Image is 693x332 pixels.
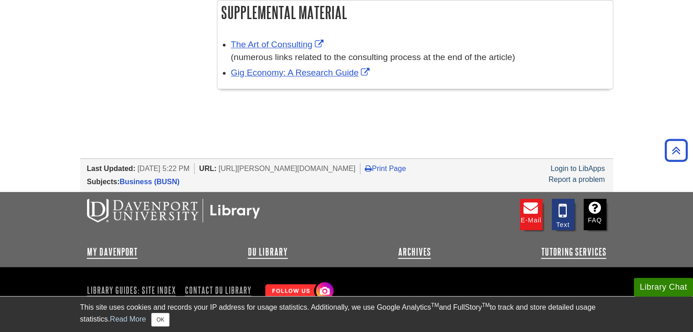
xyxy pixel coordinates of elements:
span: URL: [199,165,216,172]
a: Library Guides: Site Index [87,282,180,298]
span: Subjects: [87,178,120,186]
a: Archives [398,246,431,257]
button: Library Chat [634,278,693,297]
a: Tutoring Services [541,246,606,257]
a: My Davenport [87,246,138,257]
a: DU Library [248,246,288,257]
i: Print Page [365,165,372,172]
div: (numerous links related to the consulting process at the end of the article) [231,51,608,64]
sup: TM [482,302,490,308]
a: Link opens in new window [231,68,372,77]
a: Link opens in new window [231,40,326,49]
img: DU Libraries [87,199,260,222]
div: This site uses cookies and records your IP address for usage statistics. Additionally, we use Goo... [80,302,613,327]
a: Read More [110,315,146,323]
span: [DATE] 5:22 PM [138,165,190,172]
a: Back to Top [662,144,691,156]
a: Business (BUSN) [120,178,180,186]
img: Follow Us! Instagram [261,278,336,304]
a: FAQ [584,199,606,230]
span: Last Updated: [87,165,136,172]
sup: TM [431,302,439,308]
span: [URL][PERSON_NAME][DOMAIN_NAME] [219,165,356,172]
a: Text [552,199,575,230]
a: Print Page [365,165,406,172]
h2: Supplemental Material [217,0,613,25]
a: E-mail [520,199,543,230]
a: Login to LibApps [550,165,605,172]
a: Contact DU Library [181,282,255,298]
button: Close [151,313,169,327]
a: Report a problem [549,176,605,183]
